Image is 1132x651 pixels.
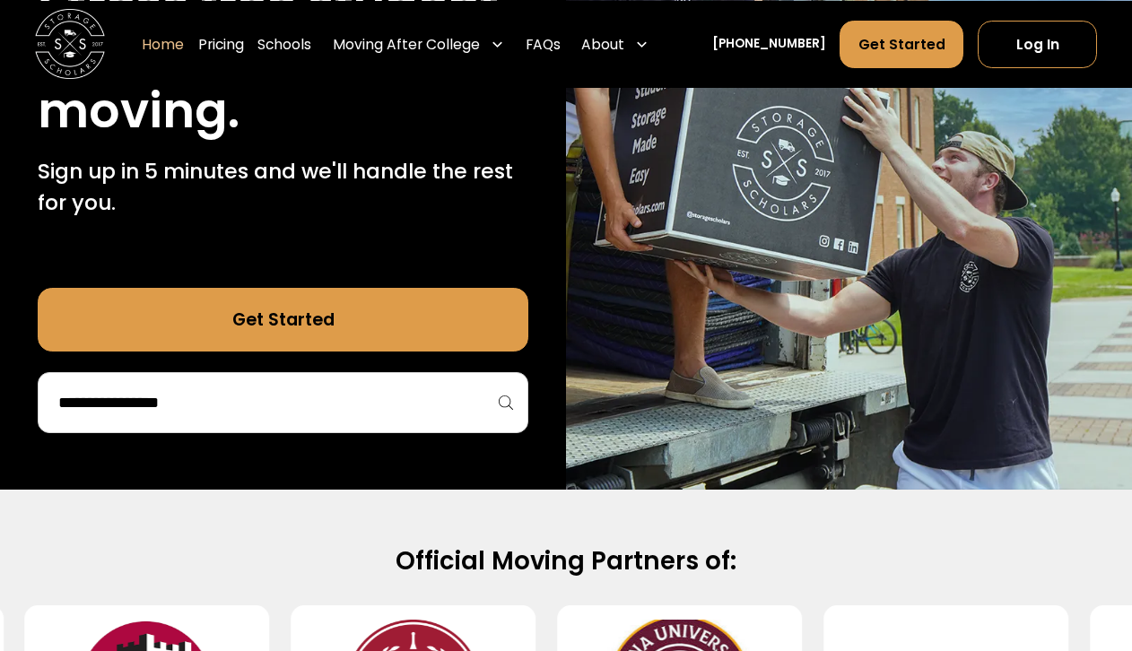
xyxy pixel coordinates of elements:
div: Moving After College [326,19,511,68]
a: [PHONE_NUMBER] [712,35,826,54]
p: Sign up in 5 minutes and we'll handle the rest for you. [38,155,528,218]
img: Storage Scholars main logo [35,9,105,79]
a: Home [142,19,184,68]
a: FAQs [526,19,561,68]
div: Moving After College [333,33,480,54]
a: Pricing [198,19,244,68]
h2: Official Moving Partners of: [57,545,1075,577]
div: About [581,33,624,54]
a: Log In [978,20,1097,67]
div: About [574,19,656,68]
a: Get Started [38,288,528,351]
a: Schools [257,19,311,68]
a: Get Started [840,20,963,67]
